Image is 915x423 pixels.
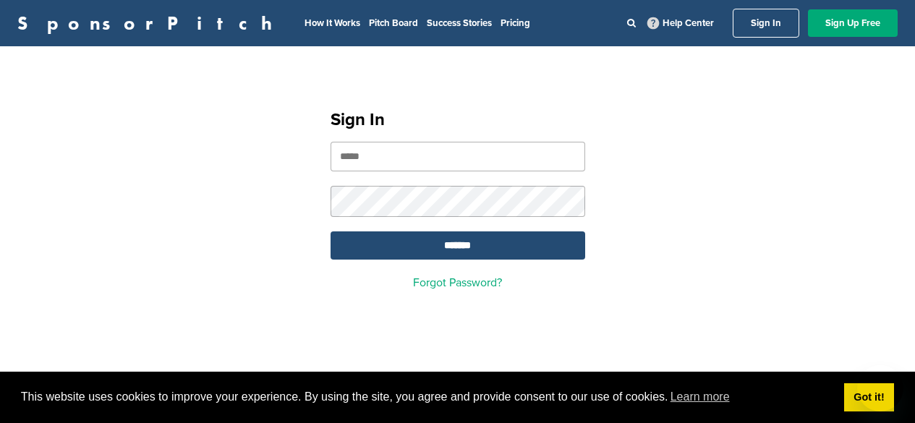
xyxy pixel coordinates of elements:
a: Help Center [644,14,717,32]
a: Pricing [501,17,530,29]
a: Forgot Password? [413,275,502,290]
a: Success Stories [427,17,492,29]
iframe: Button to launch messaging window [857,365,903,411]
a: learn more about cookies [668,386,732,408]
a: How It Works [305,17,360,29]
span: This website uses cookies to improve your experience. By using the site, you agree and provide co... [21,386,833,408]
a: Sign In [733,9,799,38]
h1: Sign In [331,107,585,133]
a: Sign Up Free [808,9,898,37]
a: SponsorPitch [17,14,281,33]
a: Pitch Board [369,17,418,29]
a: dismiss cookie message [844,383,894,412]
